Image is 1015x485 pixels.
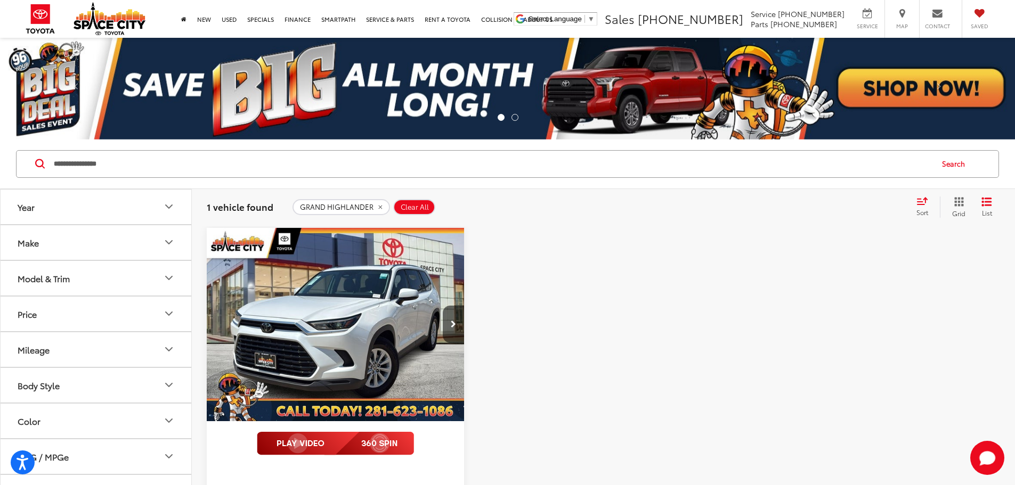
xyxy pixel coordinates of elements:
button: remove GRAND%20HIGHLANDER [293,199,390,215]
a: 2024 Toyota Grand Highlander Hybrid XLE2024 Toyota Grand Highlander Hybrid XLE2024 Toyota Grand H... [206,228,465,421]
button: MakeMake [1,225,192,260]
button: Select sort value [911,196,940,218]
input: Search by Make, Model, or Keyword [53,151,932,177]
button: MPG / MPGeMPG / MPGe [1,439,192,474]
div: Year [163,200,175,213]
button: Search [932,151,980,177]
button: ColorColor [1,404,192,438]
span: 1 vehicle found [207,200,273,213]
button: Grid View [940,196,973,218]
img: 2024 Toyota Grand Highlander Hybrid XLE [206,228,465,422]
button: Body StyleBody Style [1,368,192,402]
button: PricePrice [1,297,192,331]
div: 2024 Toyota Grand Highlander Hybrid XLE 0 [206,228,465,421]
span: Service [751,9,776,19]
button: Next image [443,306,464,343]
div: Make [18,237,39,248]
div: Mileage [18,344,50,355]
span: Service [855,22,879,30]
div: Mileage [163,343,175,356]
span: Sales [605,10,635,27]
div: Color [163,414,175,427]
div: Color [18,416,40,426]
span: List [981,208,992,217]
span: [PHONE_NUMBER] [770,19,837,29]
span: Contact [925,22,950,30]
img: Space City Toyota [74,2,145,35]
div: Body Style [163,379,175,391]
img: full motion video [257,432,414,455]
span: Map [890,22,914,30]
div: Year [18,202,35,212]
a: Select Language​ [529,15,595,23]
span: Sort [916,208,928,217]
div: Model & Trim [163,272,175,284]
svg: Start Chat [970,441,1004,475]
button: MileageMileage [1,332,192,367]
div: Body Style [18,380,60,390]
span: Saved [968,22,991,30]
span: [PHONE_NUMBER] [778,9,845,19]
div: Make [163,236,175,249]
span: Clear All [401,203,429,211]
span: Grid [952,209,965,218]
div: Model & Trim [18,273,70,283]
button: Clear All [393,199,435,215]
span: ▼ [588,15,595,23]
button: Model & TrimModel & Trim [1,261,192,295]
div: Price [18,309,37,319]
div: Price [163,307,175,320]
button: Toggle Chat Window [970,441,1004,475]
div: MPG / MPGe [18,451,69,462]
div: MPG / MPGe [163,450,175,463]
span: [PHONE_NUMBER] [638,10,743,27]
span: Select Language [529,15,582,23]
button: YearYear [1,190,192,224]
span: Parts [751,19,768,29]
button: List View [973,196,1000,218]
span: GRAND HIGHLANDER [300,203,373,211]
